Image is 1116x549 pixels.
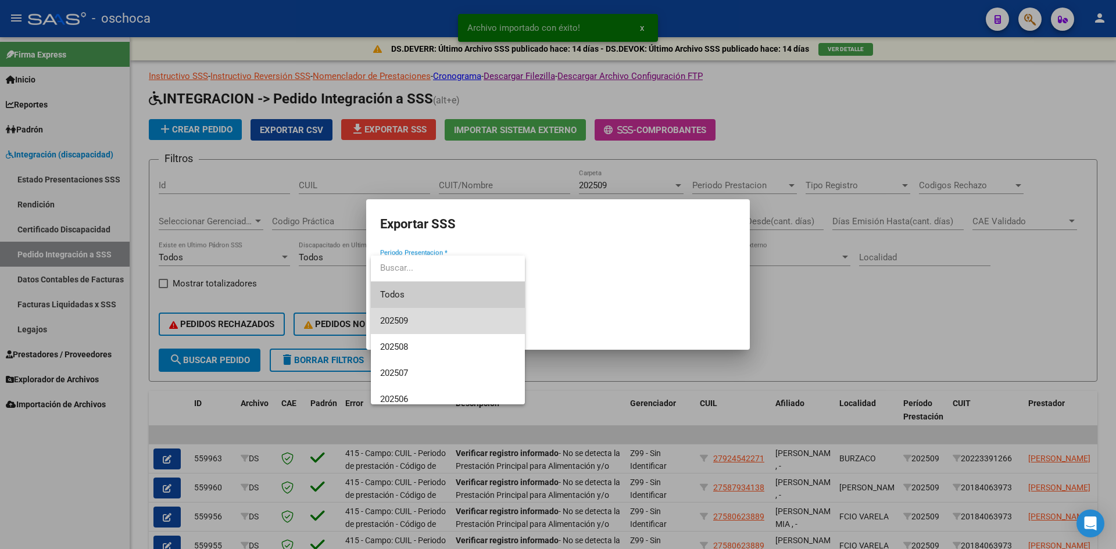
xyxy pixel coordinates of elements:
input: dropdown search [371,255,525,281]
span: 202508 [380,342,408,352]
span: Todos [380,282,516,308]
span: 202506 [380,394,408,404]
span: 202507 [380,368,408,378]
span: 202509 [380,315,408,326]
div: Open Intercom Messenger [1076,509,1104,537]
